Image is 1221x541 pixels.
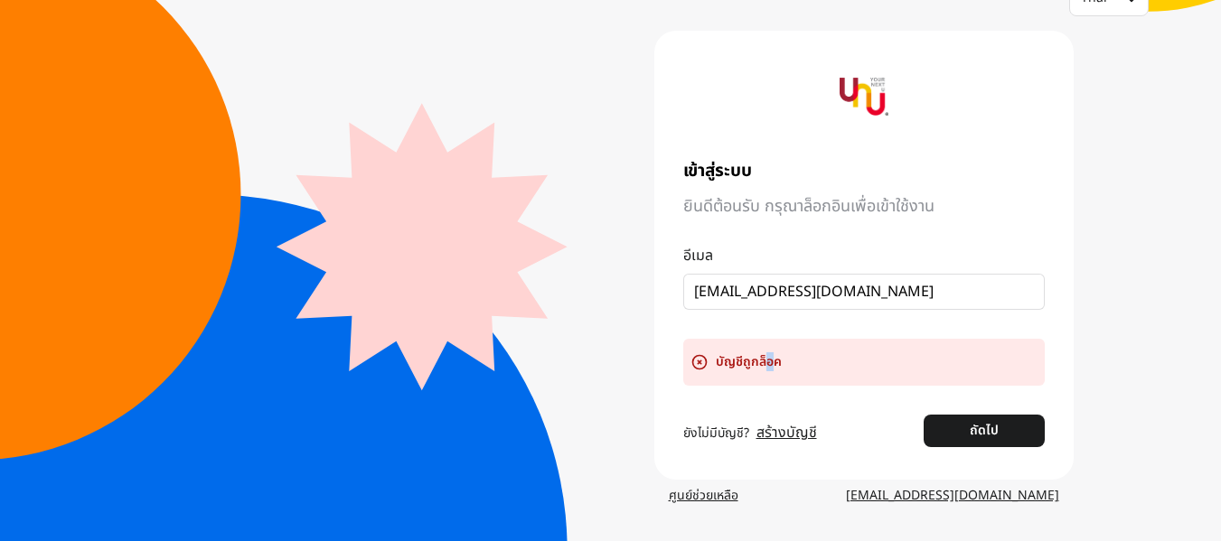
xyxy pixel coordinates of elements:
a: ศูนย์ช่วยเหลือ [654,480,753,512]
button: ถัดไป [924,415,1044,447]
span: ยินดีต้อนรับ กรุณาล็อกอินเพื่อเข้าใช้งาน [683,196,1045,218]
a: [EMAIL_ADDRESS][DOMAIN_NAME] [831,480,1074,512]
input: อีเมล [694,281,1019,303]
img: yournextu-logo-vertical-compact-v2.png [840,72,888,121]
span: เข้าสู่ระบบ [683,161,1045,182]
span: ยังไม่มีบัญชี? [683,424,749,443]
p: อีเมล [683,245,1045,266]
a: สร้างบัญชี [756,422,817,443]
div: บัญชีถูกล็อค [683,339,1045,386]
